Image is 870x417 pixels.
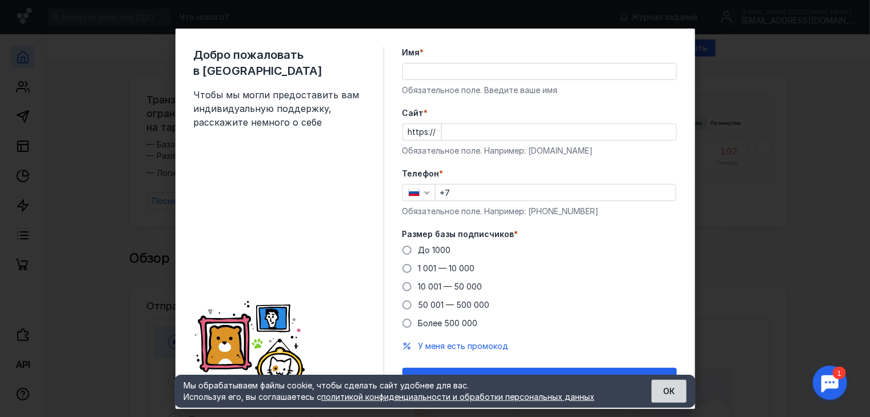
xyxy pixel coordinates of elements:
div: Мы обрабатываем файлы cookie, чтобы сделать сайт удобнее для вас. Используя его, вы соглашаетесь c [183,380,624,403]
span: Имя [402,47,420,58]
div: Обязательное поле. Введите ваше имя [402,85,677,96]
span: У меня есть промокод [418,341,509,351]
span: 50 001 — 500 000 [418,300,490,310]
div: Обязательное поле. Например: [PHONE_NUMBER] [402,206,677,217]
button: Отправить [402,368,677,391]
button: ОК [652,380,687,403]
div: 1 [26,7,39,19]
span: Более 500 000 [418,318,478,328]
span: Cайт [402,107,424,119]
span: Добро пожаловать в [GEOGRAPHIC_DATA] [194,47,365,79]
a: политикой конфиденциальности и обработки персональных данных [321,392,594,402]
div: Обязательное поле. Например: [DOMAIN_NAME] [402,145,677,157]
button: У меня есть промокод [418,340,509,352]
span: Телефон [402,168,440,179]
span: До 1000 [418,245,451,255]
span: 10 001 — 50 000 [418,282,482,291]
span: 1 001 — 10 000 [418,263,475,273]
span: Размер базы подписчиков [402,228,514,240]
span: Чтобы мы могли предоставить вам индивидуальную поддержку, расскажите немного о себе [194,88,365,129]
